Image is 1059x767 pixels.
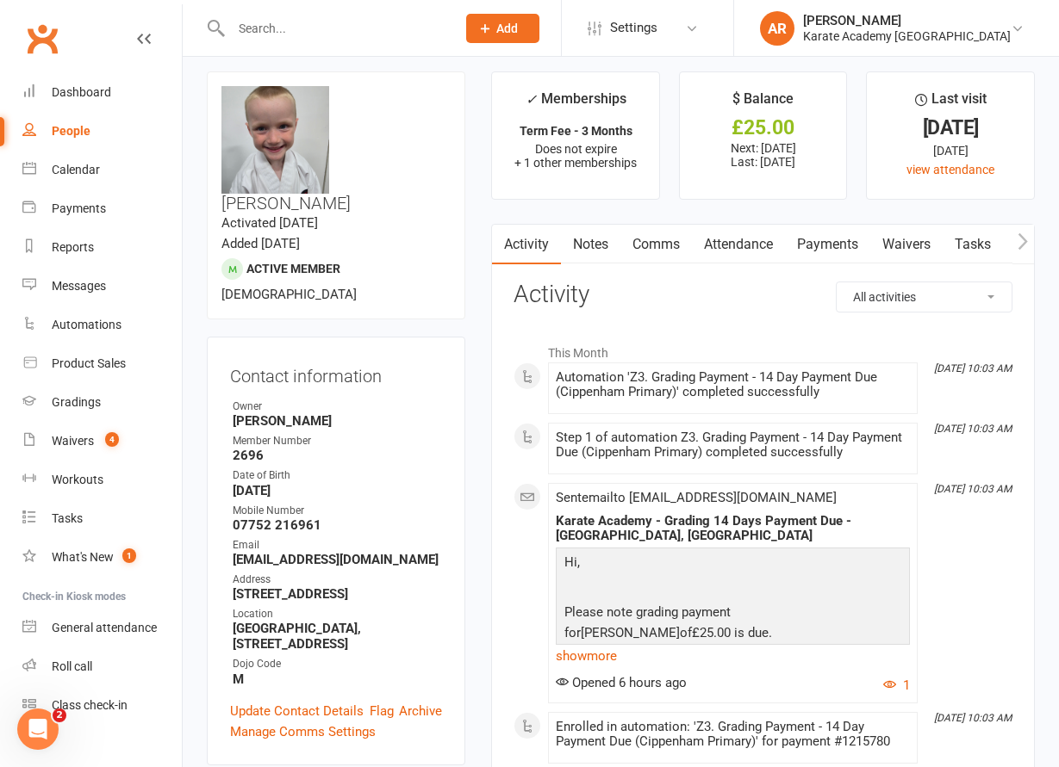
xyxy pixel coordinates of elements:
[915,88,987,119] div: Last visit
[233,433,442,449] div: Member Number
[934,483,1012,495] i: [DATE] 10:03 AM
[52,279,106,293] div: Messages
[52,356,126,370] div: Product Sales
[246,262,340,275] span: Active member
[22,609,182,647] a: General attendance kiosk mode
[22,73,182,112] a: Dashboard
[882,119,1019,137] div: [DATE]
[233,656,442,672] div: Dojo Code
[233,671,442,687] strong: M
[233,448,442,463] strong: 2696
[230,701,364,721] a: Update Contact Details
[22,499,182,538] a: Tasks
[556,644,910,668] a: show more
[561,225,620,264] a: Notes
[233,586,442,602] strong: [STREET_ADDRESS]
[233,503,442,519] div: Mobile Number
[514,281,1012,308] h3: Activity
[52,201,106,215] div: Payments
[22,461,182,499] a: Workouts
[233,552,442,567] strong: [EMAIL_ADDRESS][DOMAIN_NAME]
[556,514,910,543] div: Karate Academy - Grading 14 Days Payment Due - [GEOGRAPHIC_DATA], [GEOGRAPHIC_DATA]
[526,91,537,108] i: ✓
[52,698,128,712] div: Class check-in
[492,225,561,264] a: Activity
[233,413,442,429] strong: [PERSON_NAME]
[53,708,66,722] span: 2
[556,370,910,399] div: Automation 'Z3. Grading Payment - 14 Day Payment Due (Cippenham Primary)' completed successfully
[883,675,910,696] button: 1
[52,124,90,138] div: People
[560,602,906,647] p: [PERSON_NAME] £25.00
[52,318,121,331] div: Automations
[233,572,442,588] div: Address
[934,423,1012,435] i: [DATE] 10:03 AM
[496,22,518,35] span: Add
[22,647,182,686] a: Roll call
[514,335,1012,362] li: This Month
[221,215,318,231] time: Activated [DATE]
[233,467,442,484] div: Date of Birth
[52,473,103,486] div: Workouts
[943,225,1003,264] a: Tasks
[560,552,906,577] p: Hi,
[466,14,539,43] button: Add
[22,422,182,461] a: Waivers 4
[734,625,772,640] span: is due.
[233,517,442,533] strong: 07752 216961
[803,13,1011,28] div: [PERSON_NAME]
[122,548,136,563] span: 1
[233,606,442,622] div: Location
[52,85,111,99] div: Dashboard
[526,88,626,120] div: Memberships
[221,287,357,302] span: [DEMOGRAPHIC_DATA]
[230,360,442,386] h3: Contact information
[52,163,100,176] div: Calendar
[556,720,910,749] div: Enrolled in automation: 'Z3. Grading Payment - 14 Day Payment Due (Cippenham Primary)' for paymen...
[695,119,832,137] div: £25.00
[22,538,182,577] a: What's New1
[22,686,182,725] a: Class kiosk mode
[52,659,92,673] div: Roll call
[221,236,300,251] time: Added [DATE]
[233,399,442,415] div: Owner
[22,344,182,383] a: Product Sales
[399,701,442,721] a: Archive
[52,511,83,525] div: Tasks
[52,550,114,564] div: What's New
[22,151,182,189] a: Calendar
[52,621,157,634] div: General attendance
[52,434,94,448] div: Waivers
[695,141,832,169] p: Next: [DATE] Last: [DATE]
[17,708,59,750] iframe: Intercom live chat
[610,9,657,47] span: Settings
[233,621,442,652] strong: [GEOGRAPHIC_DATA], [STREET_ADDRESS]
[906,163,994,176] a: view attendance
[870,225,943,264] a: Waivers
[22,112,182,151] a: People
[233,537,442,554] div: Email
[514,156,637,170] span: + 1 other memberships
[556,490,837,505] span: Sent email to [EMAIL_ADDRESS][DOMAIN_NAME]
[535,142,617,156] span: Does not expire
[785,225,870,264] a: Payments
[803,28,1011,44] div: Karate Academy [GEOGRAPHIC_DATA]
[934,362,1012,374] i: [DATE] 10:03 AM
[221,86,329,194] img: image1747672309.png
[564,604,731,640] span: Please note grading payment for
[520,124,632,138] strong: Term Fee - 3 Months
[226,16,444,40] input: Search...
[230,721,376,742] a: Manage Comms Settings
[221,86,451,213] h3: [PERSON_NAME]
[22,267,182,306] a: Messages
[52,395,101,409] div: Gradings
[22,228,182,267] a: Reports
[620,225,692,264] a: Comms
[556,675,687,690] span: Opened 6 hours ago
[760,11,794,46] div: AR
[21,17,64,60] a: Clubworx
[105,432,119,447] span: 4
[22,306,182,344] a: Automations
[370,701,394,721] a: Flag
[692,225,785,264] a: Attendance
